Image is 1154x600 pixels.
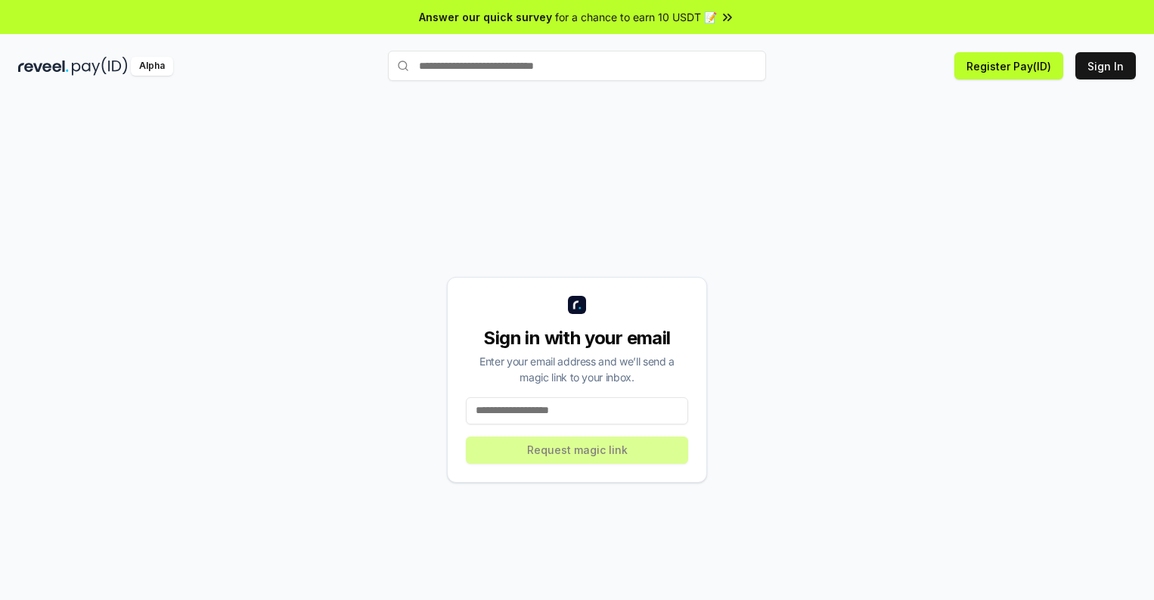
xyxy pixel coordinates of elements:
button: Register Pay(ID) [954,52,1063,79]
img: reveel_dark [18,57,69,76]
span: Answer our quick survey [419,9,552,25]
div: Sign in with your email [466,326,688,350]
img: pay_id [72,57,128,76]
div: Enter your email address and we’ll send a magic link to your inbox. [466,353,688,385]
div: Alpha [131,57,173,76]
span: for a chance to earn 10 USDT 📝 [555,9,717,25]
img: logo_small [568,296,586,314]
button: Sign In [1075,52,1136,79]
